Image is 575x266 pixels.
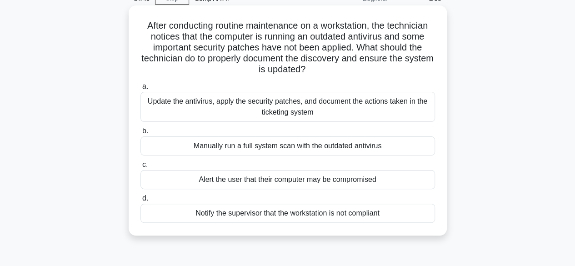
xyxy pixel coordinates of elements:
[142,161,148,168] span: c.
[140,170,435,189] div: Alert the user that their computer may be compromised
[142,82,148,90] span: a.
[140,20,436,75] h5: After conducting routine maintenance on a workstation, the technician notices that the computer i...
[142,194,148,202] span: d.
[140,92,435,122] div: Update the antivirus, apply the security patches, and document the actions taken in the ticketing...
[140,204,435,223] div: Notify the supervisor that the workstation is not compliant
[140,136,435,156] div: Manually run a full system scan with the outdated antivirus
[142,127,148,135] span: b.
